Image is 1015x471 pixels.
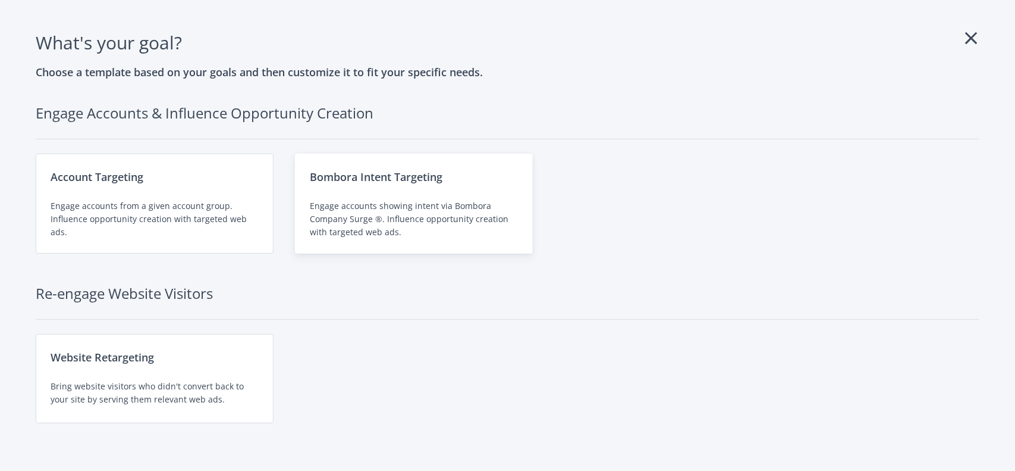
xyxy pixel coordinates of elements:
[36,282,979,320] h2: Re-engage Website Visitors
[36,102,979,139] h2: Engage Accounts & Influence Opportunity Creation
[51,169,259,185] div: Account Targeting
[310,199,518,239] div: Engage accounts showing intent via Bombora Company Surge ®. Influence opportunity creation with t...
[36,64,979,80] h3: Choose a template based on your goals and then customize it to fit your specific needs.
[51,380,259,406] div: Bring website visitors who didn't convert back to your site by serving them relevant web ads.
[310,169,518,185] div: Bombora Intent Targeting
[51,199,259,239] div: Engage accounts from a given account group. Influence opportunity creation with targeted web ads.
[51,349,259,366] div: Website Retargeting
[36,29,979,57] h1: What's your goal ?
